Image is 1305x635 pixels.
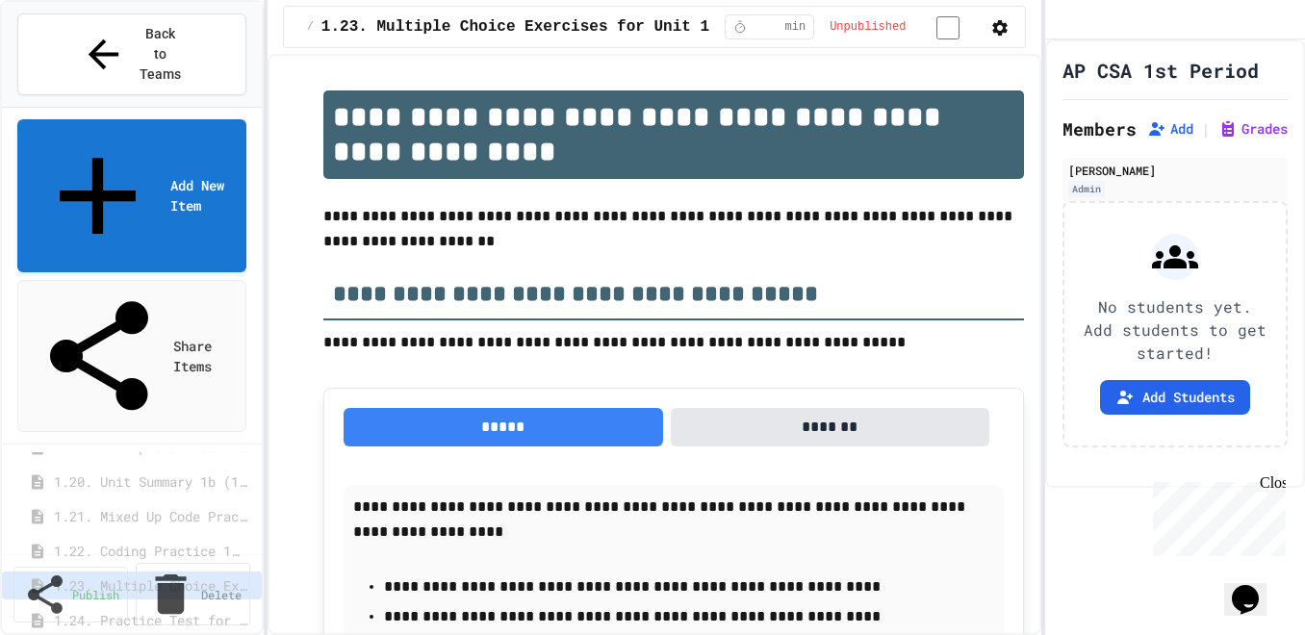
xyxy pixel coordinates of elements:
[17,280,246,433] a: Share Items
[54,541,243,561] span: 1.22. Coding Practice 1b (1.7-1.15)
[1068,162,1282,179] div: [PERSON_NAME]
[1145,474,1286,556] iframe: chat widget
[1080,295,1270,365] p: No students yet. Add students to get started!
[1062,115,1137,142] h2: Members
[307,19,314,35] span: /
[1147,119,1193,139] button: Add
[1201,117,1211,140] span: |
[1218,119,1288,139] button: Grades
[321,15,820,38] span: 1.23. Multiple Choice Exercises for Unit 1b (1.9-1.15)
[246,547,254,555] button: More options
[17,13,246,95] button: Back to Teams
[54,506,250,526] span: 1.21. Mixed Up Code Practice 1b (1.7-1.15)
[13,567,128,622] a: Publish
[17,119,246,272] a: Add New Item
[136,563,250,625] a: Delete
[54,471,250,492] span: 1.20. Unit Summary 1b (1.7-1.15)
[1068,181,1105,197] div: Admin
[8,8,133,122] div: Chat with us now!Close
[830,19,906,35] span: Unpublished
[1100,380,1250,415] button: Add Students
[1224,558,1286,616] iframe: chat widget
[138,24,183,85] span: Back to Teams
[913,16,983,39] input: publish toggle
[785,19,806,35] span: min
[1062,57,1259,84] h1: AP CSA 1st Period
